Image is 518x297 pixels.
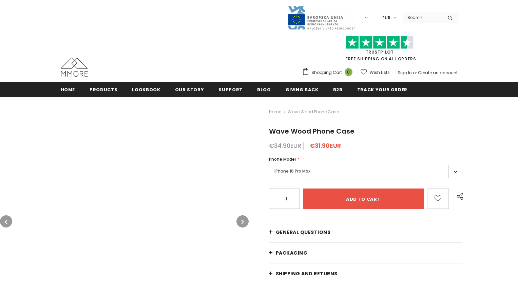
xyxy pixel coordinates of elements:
a: Giving back [286,82,319,97]
span: Products [90,86,117,93]
a: Javni Razpis [287,15,355,20]
span: Shipping and returns [276,270,338,277]
a: Blog [257,82,271,97]
img: Trust Pilot Stars [346,36,414,49]
span: Giving back [286,86,319,93]
a: Products [90,82,117,97]
span: Wish Lists [370,69,390,76]
input: Add to cart [303,189,424,209]
span: Wave Wood Phone Case [288,108,339,116]
span: General Questions [276,229,331,236]
input: Search Site [403,13,442,22]
img: MMORE Cases [61,58,88,77]
span: Shopping Cart [311,69,342,76]
a: Shipping and returns [269,263,463,284]
span: or [413,70,417,76]
a: Trustpilot [366,49,394,55]
span: EUR [382,15,390,21]
span: FREE SHIPPING ON ALL ORDERS [302,39,458,62]
a: PACKAGING [269,243,463,263]
span: €31.90EUR [310,141,341,150]
span: Home [61,86,75,93]
span: Wave Wood Phone Case [269,126,354,136]
a: Lookbook [132,82,160,97]
a: Home [61,82,75,97]
span: 0 [345,68,352,76]
span: Phone Model [269,156,296,162]
span: €34.90EUR [269,141,301,150]
span: Blog [257,86,271,93]
span: B2B [333,86,343,93]
a: Our Story [175,82,204,97]
a: Track your order [357,82,407,97]
img: Javni Razpis [287,5,355,30]
a: Create an account [418,70,458,76]
a: Home [269,108,281,116]
span: Lookbook [132,86,160,93]
a: General Questions [269,222,463,242]
a: support [218,82,243,97]
span: support [218,86,243,93]
a: Shopping Cart 0 [302,67,356,78]
a: B2B [333,82,343,97]
span: Our Story [175,86,204,93]
label: iPhone 16 Pro Max [269,165,463,178]
span: PACKAGING [276,250,308,256]
a: Wish Lists [361,66,390,78]
a: Sign In [398,70,412,76]
span: Track your order [357,86,407,93]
